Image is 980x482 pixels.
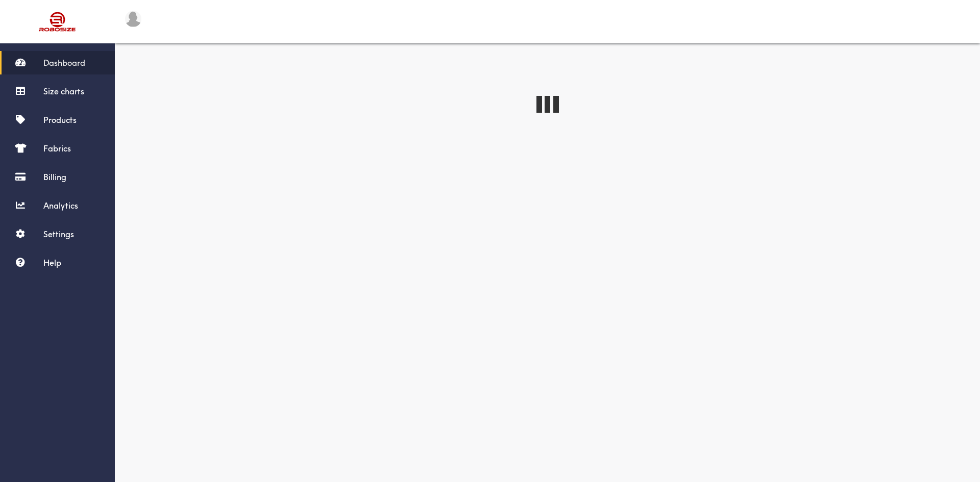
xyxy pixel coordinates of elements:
[19,8,96,36] img: Robosize
[43,143,71,154] span: Fabrics
[43,258,61,268] span: Help
[43,86,84,96] span: Size charts
[43,58,85,68] span: Dashboard
[43,200,78,211] span: Analytics
[43,229,74,239] span: Settings
[43,172,66,182] span: Billing
[43,115,77,125] span: Products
